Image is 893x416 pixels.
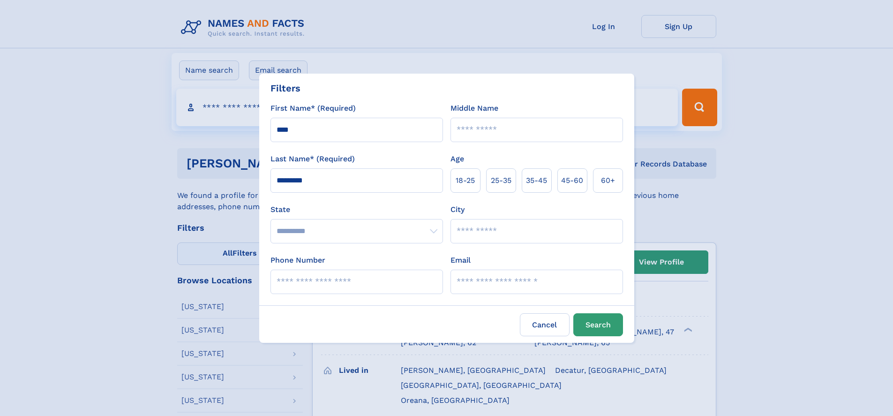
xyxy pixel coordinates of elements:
span: 35‑45 [526,175,547,186]
label: First Name* (Required) [270,103,356,114]
label: Last Name* (Required) [270,153,355,165]
label: Email [450,255,471,266]
button: Search [573,313,623,336]
label: Middle Name [450,103,498,114]
label: Cancel [520,313,570,336]
span: 25‑35 [491,175,511,186]
span: 18‑25 [456,175,475,186]
label: Phone Number [270,255,325,266]
label: State [270,204,443,215]
span: 60+ [601,175,615,186]
label: Age [450,153,464,165]
label: City [450,204,465,215]
div: Filters [270,81,300,95]
span: 45‑60 [561,175,583,186]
